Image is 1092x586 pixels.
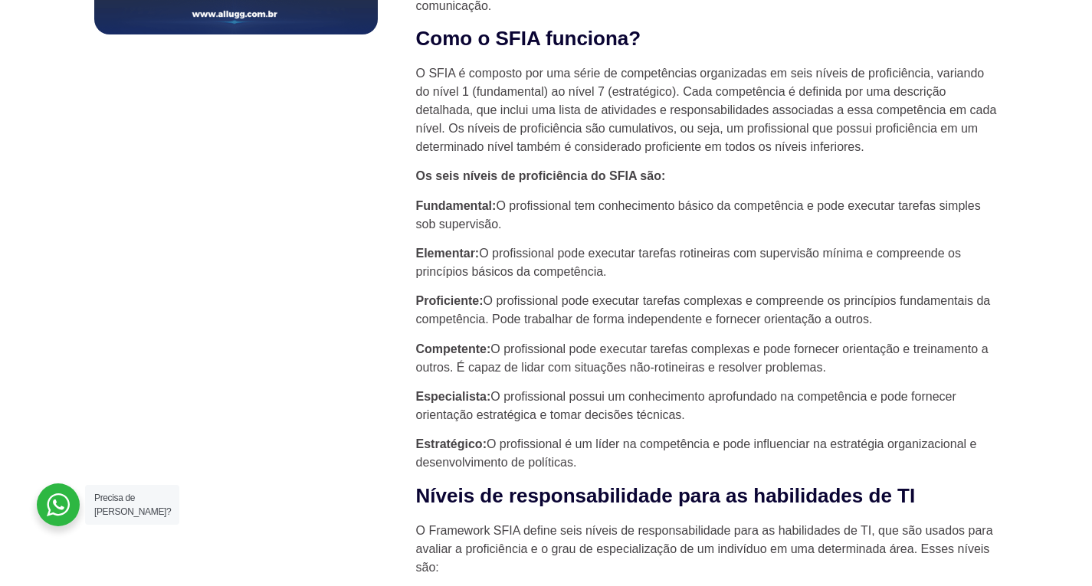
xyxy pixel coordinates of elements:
strong: Os seis níveis de proficiência do SFIA são: [416,169,666,182]
span: Precisa de [PERSON_NAME]? [94,493,171,517]
strong: Fundamental: [416,199,497,212]
p: O profissional é um líder na competência e pode influenciar na estratégia organizacional e desenv... [416,435,999,472]
strong: Estratégico: [416,437,487,450]
p: O Framework SFIA define seis níveis de responsabilidade para as habilidades de TI, que são usados... [416,522,999,577]
p: O profissional pode executar tarefas complexas e pode fornecer orientação e treinamento a outros.... [416,340,999,377]
p: O profissional possui um conhecimento aprofundado na competência e pode fornecer orientação estra... [416,388,999,424]
strong: Proficiente: [416,294,484,307]
iframe: Chat Widget [1015,512,1092,586]
p: O SFIA é composto por uma série de competências organizadas em seis níveis de proficiência, varia... [416,64,999,156]
p: O profissional pode executar tarefas complexas e compreende os princípios fundamentais da competê... [416,292,999,329]
h2: Níveis de responsabilidade para as habilidades de TI [416,483,999,509]
strong: Elementar: [416,247,480,260]
p: O profissional pode executar tarefas rotineiras com supervisão mínima e compreende os princípios ... [416,244,999,281]
strong: Competente: [416,342,491,355]
h2: Como o SFIA funciona? [416,26,999,52]
div: Widget de chat [1015,512,1092,586]
strong: Especialista: [416,390,491,403]
p: O profissional tem conhecimento básico da competência e pode executar tarefas simples sob supervi... [416,197,999,234]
